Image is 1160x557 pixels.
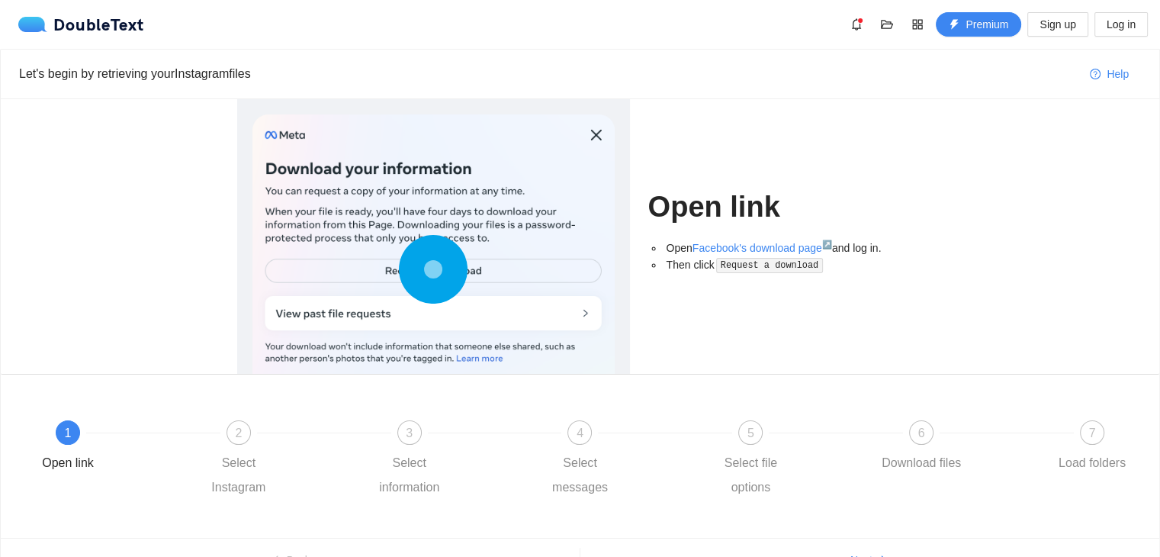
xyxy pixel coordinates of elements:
div: Download files [882,451,961,475]
div: 1Open link [24,420,194,475]
span: 3 [406,427,413,439]
h1: Open link [648,189,924,225]
div: 4Select messages [535,420,706,500]
span: Sign up [1040,16,1075,33]
div: 7Load folders [1048,420,1136,475]
div: Select Instagram [194,451,283,500]
span: folder-open [876,18,898,31]
span: 5 [747,427,754,439]
span: appstore [906,18,929,31]
a: logoDoubleText [18,17,144,32]
div: Let's begin by retrieving your Instagram files [19,64,1078,83]
span: Premium [966,16,1008,33]
span: 2 [235,427,242,439]
span: 6 [918,427,925,439]
span: 7 [1089,427,1096,439]
div: Open link [42,451,94,475]
button: bell [844,12,869,37]
li: Open and log in. [664,240,924,256]
span: question-circle [1090,69,1101,81]
span: 1 [65,427,72,439]
div: 5Select file options [706,420,877,500]
button: Sign up [1027,12,1088,37]
div: 3Select information [365,420,536,500]
a: Facebook's download page↗ [692,242,832,254]
span: thunderbolt [949,19,959,31]
sup: ↗ [822,240,832,249]
li: Then click [664,256,924,274]
div: 6Download files [877,420,1048,475]
div: DoubleText [18,17,144,32]
div: Select messages [535,451,624,500]
code: Request a download [716,258,823,273]
span: Help [1107,66,1129,82]
button: question-circleHelp [1078,62,1141,86]
span: Log in [1107,16,1136,33]
button: Log in [1094,12,1148,37]
div: Select information [365,451,454,500]
span: 4 [577,427,583,439]
div: Select file options [706,451,795,500]
button: appstore [905,12,930,37]
div: 2Select Instagram [194,420,365,500]
div: Load folders [1059,451,1126,475]
span: bell [845,18,868,31]
button: folder-open [875,12,899,37]
img: logo [18,17,53,32]
button: thunderboltPremium [936,12,1021,37]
